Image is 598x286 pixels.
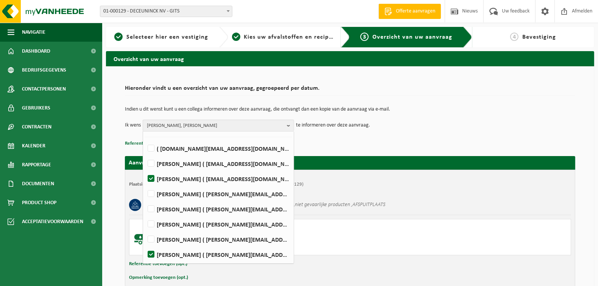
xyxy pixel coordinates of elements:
[146,234,290,245] label: [PERSON_NAME] ( [PERSON_NAME][EMAIL_ADDRESS][DOMAIN_NAME] )
[100,6,232,17] span: 01-000129 - DECEUNINCK NV - GITS
[510,33,519,41] span: 4
[22,155,51,174] span: Rapportage
[110,33,213,42] a: 1Selecteer hier een vestiging
[146,143,290,154] label: ( [DOMAIN_NAME][EMAIL_ADDRESS][DOMAIN_NAME] )
[22,23,45,42] span: Navigatie
[244,34,348,40] span: Kies uw afvalstoffen en recipiënten
[100,6,232,17] span: 01-000129 - DECEUNINCK NV - GITS
[125,120,141,131] p: Ik wens
[296,120,370,131] p: te informeren over deze aanvraag.
[360,33,369,41] span: 3
[147,120,284,131] span: [PERSON_NAME], [PERSON_NAME]
[114,33,123,41] span: 1
[125,85,575,95] h2: Hieronder vindt u een overzicht van uw aanvraag, gegroepeerd per datum.
[143,120,294,131] button: [PERSON_NAME], [PERSON_NAME]
[522,34,556,40] span: Bevestiging
[129,259,187,269] button: Referentie toevoegen (opt.)
[129,273,188,283] button: Opmerking toevoegen (opt.)
[232,33,240,41] span: 2
[146,158,290,169] label: [PERSON_NAME] ( [EMAIL_ADDRESS][DOMAIN_NAME] )
[378,4,441,19] a: Offerte aanvragen
[146,203,290,215] label: [PERSON_NAME] ( [PERSON_NAME][EMAIL_ADDRESS][DOMAIN_NAME] )
[22,42,50,61] span: Dashboard
[22,98,50,117] span: Gebruikers
[232,33,335,42] a: 2Kies uw afvalstoffen en recipiënten
[146,219,290,230] label: [PERSON_NAME] ( [PERSON_NAME][EMAIL_ADDRESS][DOMAIN_NAME] )
[22,136,45,155] span: Kalender
[269,202,385,208] i: afvalwater ,niet gevaarlijke producten ,AFSPUITPLAATS
[372,34,452,40] span: Overzicht van uw aanvraag
[125,139,183,148] button: Referentie toevoegen (opt.)
[126,34,208,40] span: Selecteer hier een vestiging
[22,174,54,193] span: Documenten
[146,188,290,200] label: [PERSON_NAME] ( [PERSON_NAME][EMAIL_ADDRESS][DOMAIN_NAME] )
[22,80,66,98] span: Contactpersonen
[129,160,185,166] strong: Aanvraag voor [DATE]
[22,212,83,231] span: Acceptatievoorwaarden
[394,8,437,15] span: Offerte aanvragen
[146,249,290,260] label: [PERSON_NAME] ( [PERSON_NAME][EMAIL_ADDRESS][DOMAIN_NAME] )
[133,223,156,246] img: BL-LQ-LV.png
[129,182,162,187] strong: Plaatsingsadres:
[146,173,290,184] label: [PERSON_NAME] ( [EMAIL_ADDRESS][DOMAIN_NAME] )
[22,117,51,136] span: Contracten
[106,51,594,66] h2: Overzicht van uw aanvraag
[22,193,56,212] span: Product Shop
[125,107,575,112] p: Indien u dit wenst kunt u een collega informeren over deze aanvraag, die ontvangt dan een kopie v...
[22,61,66,80] span: Bedrijfsgegevens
